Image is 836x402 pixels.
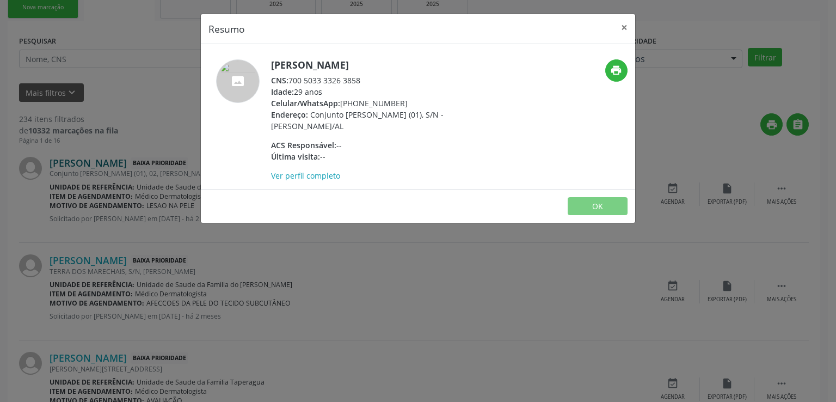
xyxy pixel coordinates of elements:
[610,64,622,76] i: print
[605,59,628,82] button: print
[271,98,483,109] div: [PHONE_NUMBER]
[613,14,635,41] button: Close
[271,98,340,108] span: Celular/WhatsApp:
[271,75,288,86] span: CNS:
[271,139,483,151] div: --
[271,86,483,98] div: 29 anos
[271,87,294,97] span: Idade:
[216,59,260,103] img: accompaniment
[271,109,308,120] span: Endereço:
[271,170,340,181] a: Ver perfil completo
[271,59,483,71] h5: [PERSON_NAME]
[271,140,336,150] span: ACS Responsável:
[271,109,444,131] span: Conjunto [PERSON_NAME] (01), S/N - [PERSON_NAME]/AL
[568,197,628,216] button: OK
[271,151,320,162] span: Última visita:
[271,75,483,86] div: 700 5033 3326 3858
[271,151,483,162] div: --
[208,22,245,36] h5: Resumo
